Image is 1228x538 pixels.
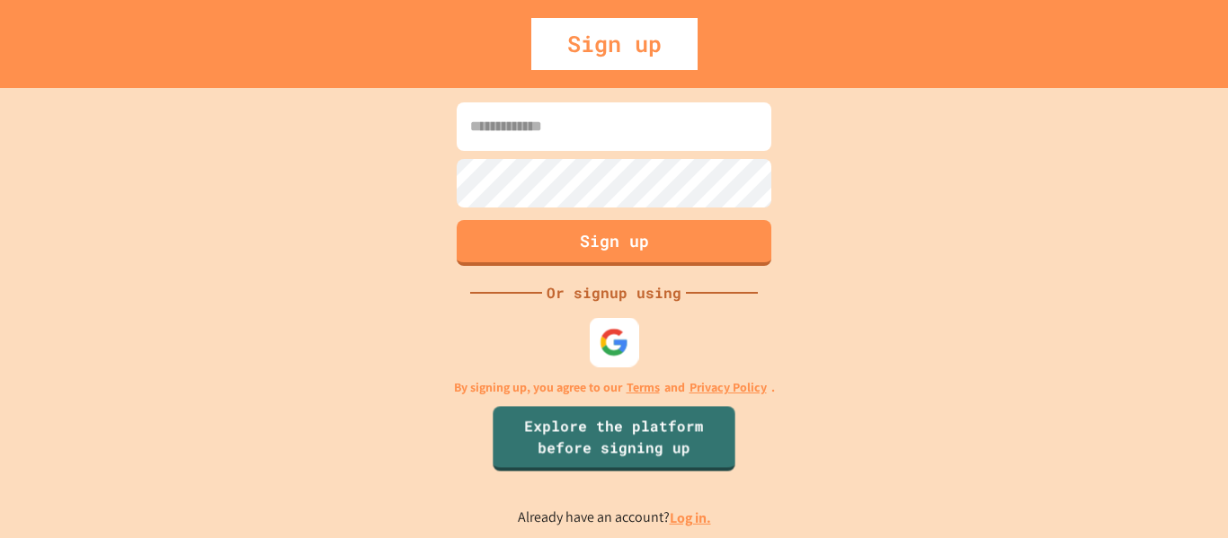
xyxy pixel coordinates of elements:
button: Sign up [457,220,771,266]
a: Explore the platform before signing up [493,406,734,471]
a: Privacy Policy [690,378,767,397]
p: By signing up, you agree to our and . [454,378,775,397]
div: Or signup using [542,282,686,304]
a: Log in. [670,508,711,527]
a: Terms [627,378,660,397]
img: google-icon.svg [600,327,629,357]
div: Sign up [531,18,698,70]
p: Already have an account? [518,507,711,529]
